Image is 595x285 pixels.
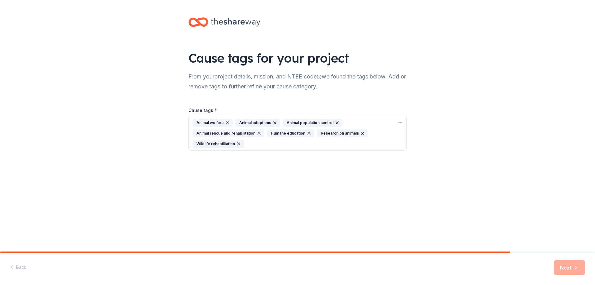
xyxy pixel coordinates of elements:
[267,129,314,137] div: Humane education
[317,129,368,137] div: Research on animals
[188,72,407,91] div: From your project details, mission, and NTEE code we found the tags below. Add or remove tags to ...
[235,119,280,127] div: Animal adoptions
[192,119,233,127] div: Animal welfare
[283,119,342,127] div: Animal population control
[188,116,407,151] button: Animal welfareAnimal adoptionsAnimal population controlAnimal rescue and rehabilitationHumane edu...
[192,140,244,148] div: Wildlife rehabilitation
[192,129,264,137] div: Animal rescue and rehabilitation
[188,49,407,67] div: Cause tags for your project
[188,107,217,114] label: Cause tags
